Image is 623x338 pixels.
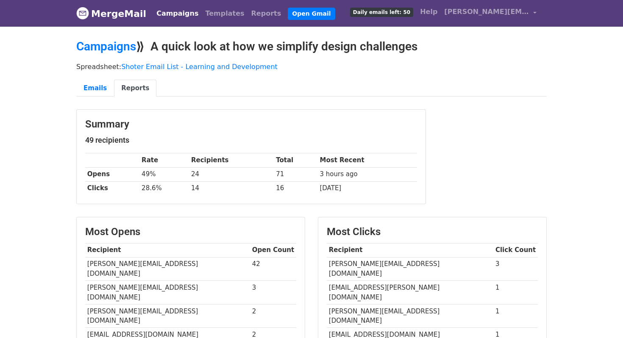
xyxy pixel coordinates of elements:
[139,167,189,181] td: 49%
[250,304,296,328] td: 2
[493,257,538,281] td: 3
[85,136,417,145] h5: 49 recipients
[250,281,296,305] td: 3
[274,153,317,167] th: Total
[493,304,538,328] td: 1
[318,181,417,195] td: [DATE]
[76,62,547,71] p: Spreadsheet:
[327,304,493,328] td: [PERSON_NAME][EMAIL_ADDRESS][DOMAIN_NAME]
[444,7,529,17] span: [PERSON_NAME][EMAIL_ADDRESS][PERSON_NAME][DOMAIN_NAME]
[250,257,296,281] td: 42
[76,5,146,22] a: MergeMail
[85,304,250,328] td: [PERSON_NAME][EMAIL_ADDRESS][DOMAIN_NAME]
[318,153,417,167] th: Most Recent
[139,153,189,167] th: Rate
[85,243,250,257] th: Recipient
[350,8,413,17] span: Daily emails left: 50
[189,181,274,195] td: 14
[153,5,202,22] a: Campaigns
[327,226,538,238] h3: Most Clicks
[189,167,274,181] td: 24
[85,257,250,281] td: [PERSON_NAME][EMAIL_ADDRESS][DOMAIN_NAME]
[202,5,248,22] a: Templates
[327,257,493,281] td: [PERSON_NAME][EMAIL_ADDRESS][DOMAIN_NAME]
[139,181,189,195] td: 28.6%
[189,153,274,167] th: Recipients
[85,226,296,238] h3: Most Opens
[327,243,493,257] th: Recipient
[327,281,493,305] td: [EMAIL_ADDRESS][PERSON_NAME][DOMAIN_NAME]
[493,243,538,257] th: Click Count
[85,281,250,305] td: [PERSON_NAME][EMAIL_ADDRESS][DOMAIN_NAME]
[76,39,547,54] h2: ⟫ A quick look at how we simplify design challenges
[417,3,441,20] a: Help
[493,281,538,305] td: 1
[76,39,136,53] a: Campaigns
[85,167,139,181] th: Opens
[288,8,335,20] a: Open Gmail
[441,3,540,23] a: [PERSON_NAME][EMAIL_ADDRESS][PERSON_NAME][DOMAIN_NAME]
[248,5,285,22] a: Reports
[347,3,417,20] a: Daily emails left: 50
[114,80,156,97] a: Reports
[250,243,296,257] th: Open Count
[85,181,139,195] th: Clicks
[85,118,417,130] h3: Summary
[76,7,89,19] img: MergeMail logo
[274,181,317,195] td: 16
[318,167,417,181] td: 3 hours ago
[121,63,278,71] a: Shoter Email List - Learning and Development
[274,167,317,181] td: 71
[76,80,114,97] a: Emails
